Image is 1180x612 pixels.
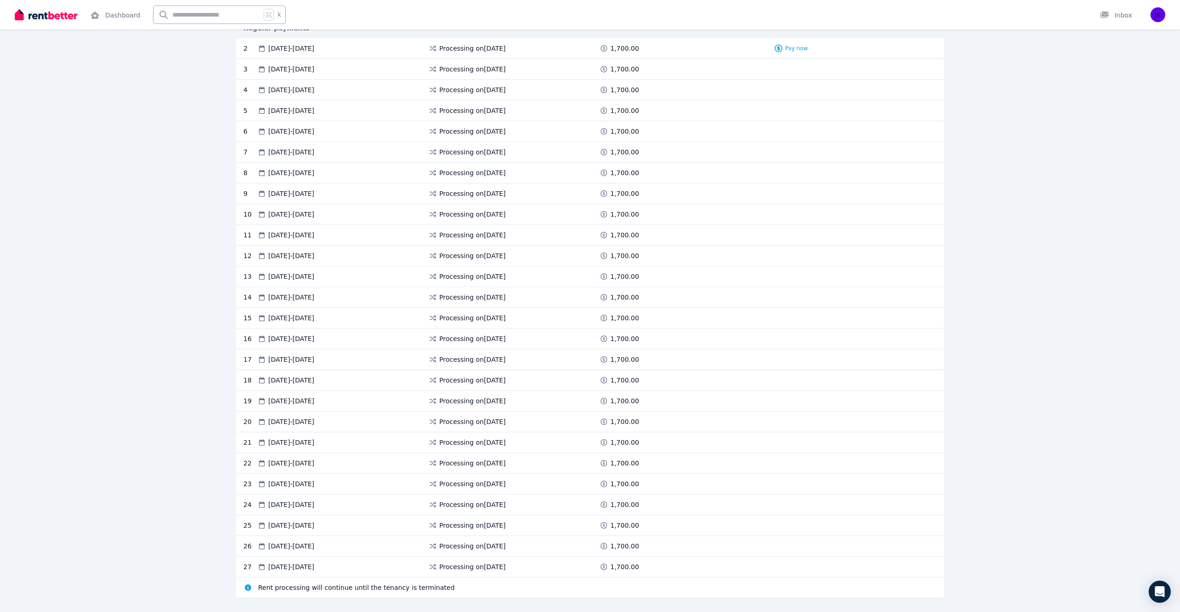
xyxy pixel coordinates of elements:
span: 1,700.00 [610,355,639,364]
span: Processing on [DATE] [439,147,506,157]
span: Processing on [DATE] [439,500,506,509]
span: [DATE] - [DATE] [268,376,314,385]
span: [DATE] - [DATE] [268,189,314,198]
span: [DATE] - [DATE] [268,44,314,53]
span: Pay now [785,45,808,52]
span: 1,700.00 [610,127,639,136]
div: 9 [243,189,257,198]
span: 1,700.00 [610,210,639,219]
span: Processing on [DATE] [439,210,506,219]
span: 1,700.00 [610,521,639,530]
span: Processing on [DATE] [439,459,506,468]
span: [DATE] - [DATE] [268,230,314,240]
span: 1,700.00 [610,562,639,571]
span: Processing on [DATE] [439,376,506,385]
span: [DATE] - [DATE] [268,147,314,157]
span: 1,700.00 [610,334,639,343]
span: 1,700.00 [610,541,639,551]
div: 4 [243,85,257,94]
div: 7 [243,147,257,157]
div: 10 [243,210,257,219]
span: [DATE] - [DATE] [268,65,314,74]
div: 26 [243,541,257,551]
span: Processing on [DATE] [439,168,506,177]
div: 2 [243,44,257,53]
span: 1,700.00 [610,44,639,53]
span: Processing on [DATE] [439,65,506,74]
div: 15 [243,313,257,323]
span: [DATE] - [DATE] [268,396,314,406]
span: [DATE] - [DATE] [268,334,314,343]
span: [DATE] - [DATE] [268,500,314,509]
span: [DATE] - [DATE] [268,210,314,219]
span: [DATE] - [DATE] [268,459,314,468]
div: 24 [243,500,257,509]
span: 1,700.00 [610,313,639,323]
span: k [277,11,281,18]
span: 1,700.00 [610,417,639,426]
div: 21 [243,438,257,447]
span: Processing on [DATE] [439,293,506,302]
img: Ivan Kochin [1150,7,1165,22]
span: [DATE] - [DATE] [268,521,314,530]
div: 22 [243,459,257,468]
span: [DATE] - [DATE] [268,272,314,281]
div: 8 [243,168,257,177]
span: 1,700.00 [610,65,639,74]
span: [DATE] - [DATE] [268,438,314,447]
span: 1,700.00 [610,396,639,406]
span: Processing on [DATE] [439,44,506,53]
div: 25 [243,521,257,530]
span: [DATE] - [DATE] [268,106,314,115]
div: 17 [243,355,257,364]
span: Processing on [DATE] [439,541,506,551]
div: 11 [243,230,257,240]
span: Processing on [DATE] [439,272,506,281]
div: 16 [243,334,257,343]
span: 1,700.00 [610,106,639,115]
span: Processing on [DATE] [439,85,506,94]
img: RentBetter [15,8,77,22]
span: 1,700.00 [610,147,639,157]
span: 1,700.00 [610,459,639,468]
span: [DATE] - [DATE] [268,85,314,94]
span: [DATE] - [DATE] [268,355,314,364]
span: Processing on [DATE] [439,106,506,115]
span: [DATE] - [DATE] [268,562,314,571]
span: 1,700.00 [610,438,639,447]
span: Processing on [DATE] [439,313,506,323]
span: 1,700.00 [610,479,639,488]
div: 19 [243,396,257,406]
span: [DATE] - [DATE] [268,127,314,136]
span: 1,700.00 [610,500,639,509]
span: Processing on [DATE] [439,334,506,343]
span: 1,700.00 [610,376,639,385]
span: 1,700.00 [610,85,639,94]
div: 23 [243,479,257,488]
span: Processing on [DATE] [439,438,506,447]
span: 1,700.00 [610,189,639,198]
span: Processing on [DATE] [439,355,506,364]
span: [DATE] - [DATE] [268,541,314,551]
span: Processing on [DATE] [439,230,506,240]
span: Processing on [DATE] [439,251,506,260]
span: Processing on [DATE] [439,189,506,198]
span: [DATE] - [DATE] [268,293,314,302]
span: Processing on [DATE] [439,479,506,488]
span: Processing on [DATE] [439,127,506,136]
span: [DATE] - [DATE] [268,479,314,488]
span: Processing on [DATE] [439,417,506,426]
div: Inbox [1100,11,1132,20]
span: 1,700.00 [610,168,639,177]
div: 20 [243,417,257,426]
div: 13 [243,272,257,281]
div: 14 [243,293,257,302]
span: [DATE] - [DATE] [268,168,314,177]
span: 1,700.00 [610,251,639,260]
span: 1,700.00 [610,230,639,240]
div: 12 [243,251,257,260]
span: [DATE] - [DATE] [268,251,314,260]
span: Processing on [DATE] [439,562,506,571]
span: [DATE] - [DATE] [268,417,314,426]
div: Open Intercom Messenger [1149,581,1171,603]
